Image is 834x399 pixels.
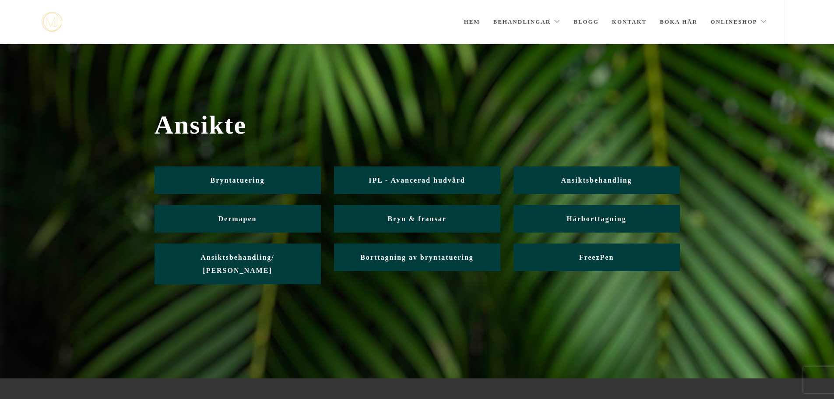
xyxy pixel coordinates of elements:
[42,12,62,32] img: mjstudio
[155,205,321,233] a: Dermapen
[561,177,632,184] span: Ansiktsbehandling
[369,177,465,184] span: IPL - Avancerad hudvård
[514,244,680,271] a: FreezPen
[155,244,321,284] a: Ansiktsbehandling/ [PERSON_NAME]
[155,110,680,140] span: Ansikte
[387,215,447,222] span: Bryn & fransar
[334,244,500,271] a: Borttagning av bryntatuering
[579,254,614,261] span: FreezPen
[334,205,500,233] a: Bryn & fransar
[514,205,680,233] a: Hårborttagning
[360,254,474,261] span: Borttagning av bryntatuering
[514,166,680,194] a: Ansiktsbehandling
[155,166,321,194] a: Bryntatuering
[42,12,62,32] a: mjstudio mjstudio mjstudio
[334,166,500,194] a: IPL - Avancerad hudvård
[201,254,274,274] span: Ansiktsbehandling/ [PERSON_NAME]
[218,215,257,222] span: Dermapen
[567,215,626,222] span: Hårborttagning
[211,177,265,184] span: Bryntatuering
